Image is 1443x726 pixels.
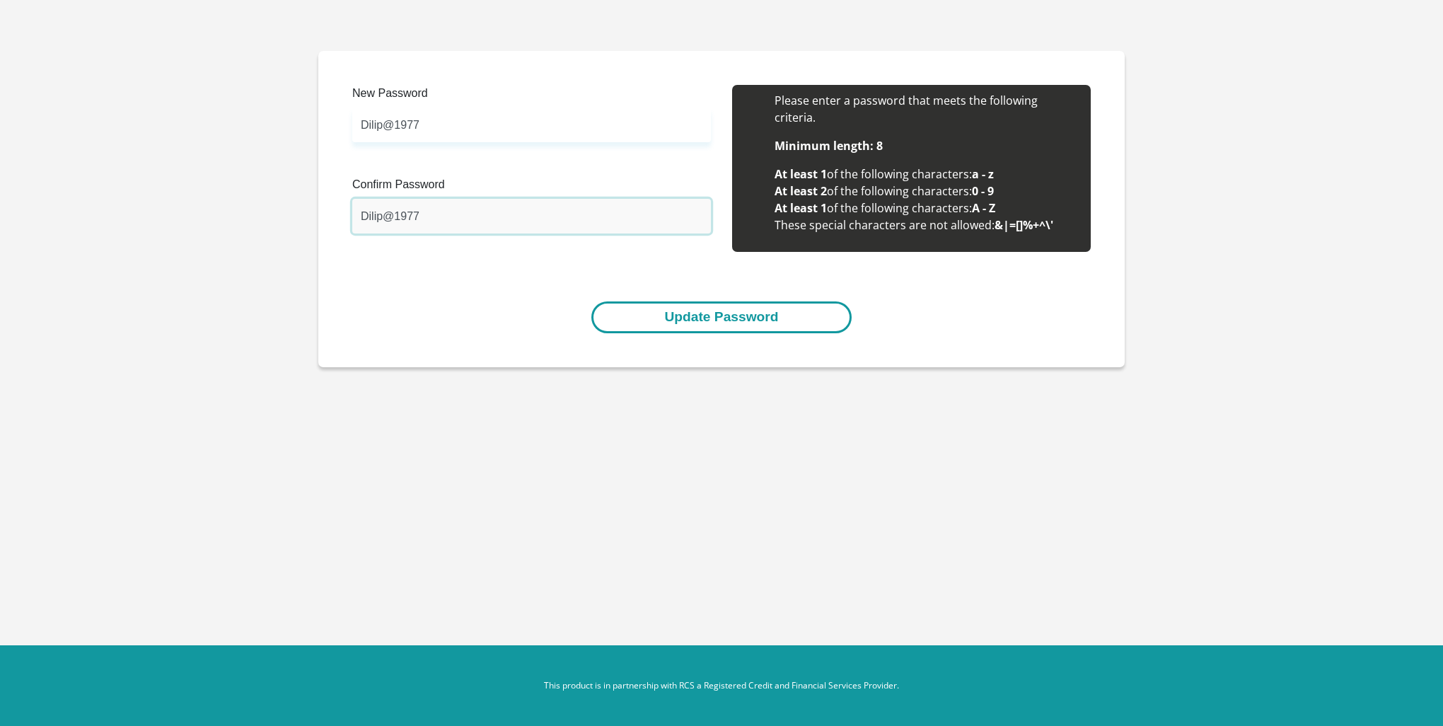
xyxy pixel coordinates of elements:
[972,183,994,199] b: 0 - 9
[972,200,995,216] b: A - Z
[775,166,827,182] b: At least 1
[775,183,1077,200] li: of the following characters:
[775,92,1077,126] li: Please enter a password that meets the following criteria.
[352,85,711,108] label: New Password
[972,166,994,182] b: a - z
[591,301,851,333] button: Update Password
[775,183,827,199] b: At least 2
[775,166,1077,183] li: of the following characters:
[775,138,883,154] b: Minimum length: 8
[329,679,1114,692] p: This product is in partnership with RCS a Registered Credit and Financial Services Provider.
[352,108,711,142] input: Enter new Password
[775,200,827,216] b: At least 1
[995,217,1053,233] b: &|=[]%+^\'
[775,200,1077,217] li: of the following characters:
[775,217,1077,234] li: These special characters are not allowed:
[352,176,711,199] label: Confirm Password
[352,199,711,234] input: Confirm Password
